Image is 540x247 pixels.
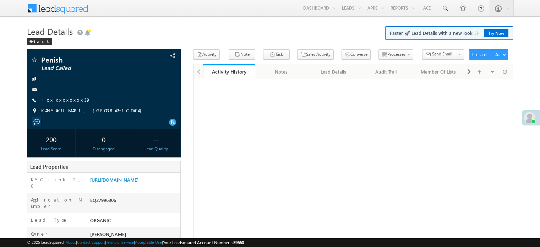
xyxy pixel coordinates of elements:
[31,217,68,223] label: Lead Type
[90,231,126,237] span: [PERSON_NAME]
[472,51,502,58] div: Lead Actions
[88,217,180,227] div: ORGANIC
[27,239,244,246] span: © 2025 LeadSquared | | | | |
[342,49,371,60] button: Converse
[360,64,412,79] a: Audit Trail
[41,65,136,72] span: Lead Called
[208,68,250,75] div: Activity History
[193,49,220,60] button: Activity
[29,146,73,152] div: Lead Score
[418,68,458,76] div: Member Of Lists
[390,29,508,37] span: Faster 🚀 Lead Details with a new look ✨
[88,197,180,206] div: EQ27996306
[203,64,255,79] a: Activity History
[134,133,179,146] div: --
[27,26,73,37] span: Lead Details
[30,163,68,170] span: Lead Properties
[469,49,508,60] button: Lead Actions
[163,240,244,245] span: Your Leadsquared Account Number is
[484,29,508,37] a: Try Now
[261,68,301,76] div: Notes
[233,240,244,245] span: 39660
[134,146,179,152] div: Lead Quality
[77,240,105,245] a: Contact Support
[366,68,406,76] div: Audit Trail
[41,107,145,114] span: KANYAKUMARI, [GEOGRAPHIC_DATA]
[387,52,405,57] span: Processes
[29,133,73,146] div: 200
[27,38,52,45] div: Back
[135,240,162,245] a: Acceptable Use
[413,64,465,79] a: Member Of Lists
[27,38,56,44] a: Back
[255,64,307,79] a: Notes
[31,176,83,189] label: KYC link 2_0
[422,49,456,60] button: Send Email
[229,49,255,60] button: Note
[81,146,126,152] div: Disengaged
[297,49,334,60] button: Sales Activity
[81,133,126,146] div: 0
[90,177,138,183] a: [URL][DOMAIN_NAME]
[106,240,134,245] a: Terms of Service
[432,51,452,57] span: Send Email
[41,97,91,103] a: +xx-xxxxxxxx39
[263,49,290,60] button: Task
[41,56,136,63] span: Penish
[313,68,354,76] div: Lead Details
[31,197,83,209] label: Application Number
[66,240,76,245] a: About
[31,231,48,237] label: Owner
[378,49,413,60] button: Processes
[308,64,360,79] a: Lead Details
